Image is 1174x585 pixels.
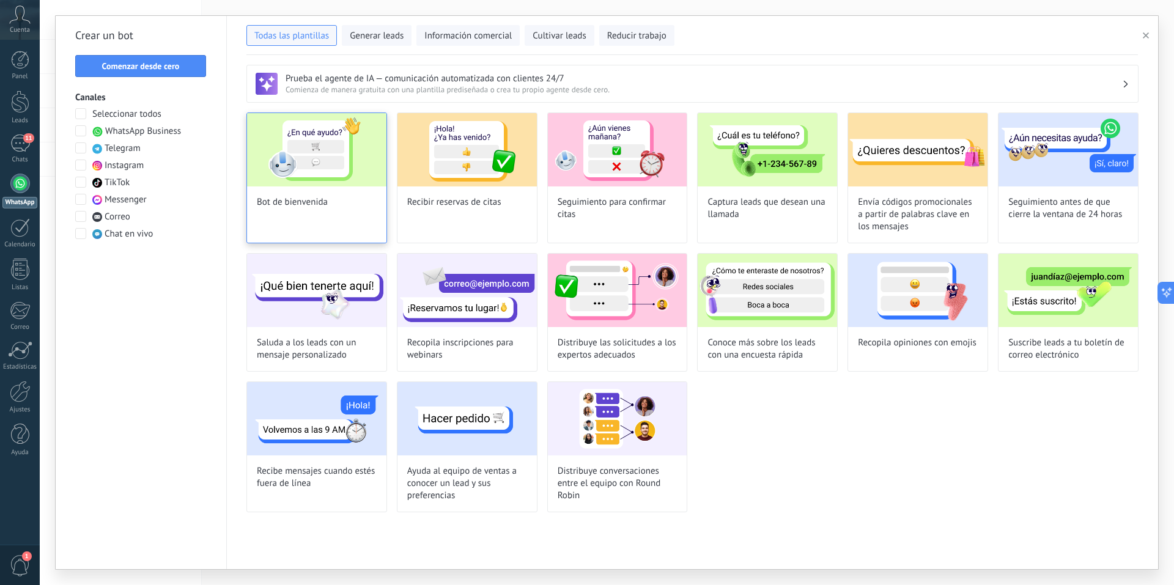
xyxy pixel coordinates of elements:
[247,113,386,186] img: Bot de bienvenida
[257,465,377,490] span: Recibe mensajes cuando estés fuera de línea
[558,337,677,361] span: Distribuye las solicitudes a los expertos adecuados
[342,25,412,46] button: Generar leads
[105,211,130,223] span: Correo
[999,254,1138,327] img: Suscribe leads a tu boletín de correo electrónico
[105,194,147,206] span: Messenger
[558,465,677,502] span: Distribuye conversaciones entre el equipo con Round Robin
[407,337,527,361] span: Recopila inscripciones para webinars
[525,25,594,46] button: Cultivar leads
[105,142,141,155] span: Telegram
[10,26,30,34] span: Cuenta
[2,449,38,457] div: Ayuda
[2,73,38,81] div: Panel
[707,337,827,361] span: Conoce más sobre los leads con una encuesta rápida
[858,337,976,349] span: Recopila opiniones con emojis
[397,113,537,186] img: Recibir reservas de citas
[848,254,988,327] img: Recopila opiniones con emojis
[698,254,837,327] img: Conoce más sobre los leads con una encuesta rápida
[105,160,144,172] span: Instagram
[848,113,988,186] img: Envía códigos promocionales a partir de palabras clave en los mensajes
[2,363,38,371] div: Estadísticas
[548,382,687,455] img: Distribuye conversaciones entre el equipo con Round Robin
[350,30,404,42] span: Generar leads
[246,25,337,46] button: Todas las plantillas
[548,113,687,186] img: Seguimiento para confirmar citas
[599,25,674,46] button: Reducir trabajo
[548,254,687,327] img: Distribuye las solicitudes a los expertos adecuados
[2,197,37,208] div: WhatsApp
[698,113,837,186] img: Captura leads que desean una llamada
[102,62,180,70] span: Comenzar desde cero
[105,125,181,138] span: WhatsApp Business
[247,382,386,455] img: Recibe mensajes cuando estés fuera de línea
[286,84,1122,95] span: Comienza de manera gratuita con una plantilla prediseñada o crea tu propio agente desde cero.
[416,25,520,46] button: Información comercial
[407,465,527,502] span: Ayuda al equipo de ventas a conocer un lead y sus preferencias
[23,133,34,143] span: 11
[397,254,537,327] img: Recopila inscripciones para webinars
[75,26,207,45] h2: Crear un bot
[257,196,328,208] span: Bot de bienvenida
[2,323,38,331] div: Correo
[2,406,38,414] div: Ajustes
[707,196,827,221] span: Captura leads que desean una llamada
[1008,337,1128,361] span: Suscribe leads a tu boletín de correo electrónico
[105,228,153,240] span: Chat en vivo
[858,196,978,233] span: Envía códigos promocionales a partir de palabras clave en los mensajes
[407,196,501,208] span: Recibir reservas de citas
[254,30,329,42] span: Todas las plantillas
[257,337,377,361] span: Saluda a los leads con un mensaje personalizado
[2,241,38,249] div: Calendario
[75,55,206,77] button: Comenzar desde cero
[999,113,1138,186] img: Seguimiento antes de que cierre la ventana de 24 horas
[92,108,161,120] span: Seleccionar todos
[397,382,537,455] img: Ayuda al equipo de ventas a conocer un lead y sus preferencias
[247,254,386,327] img: Saluda a los leads con un mensaje personalizado
[424,30,512,42] span: Información comercial
[22,551,32,561] span: 1
[607,30,666,42] span: Reducir trabajo
[1008,196,1128,221] span: Seguimiento antes de que cierre la ventana de 24 horas
[105,177,130,189] span: TikTok
[2,117,38,125] div: Leads
[558,196,677,221] span: Seguimiento para confirmar citas
[75,92,207,103] h3: Canales
[533,30,586,42] span: Cultivar leads
[2,156,38,164] div: Chats
[2,284,38,292] div: Listas
[286,73,1122,84] h3: Prueba el agente de IA — comunicación automatizada con clientes 24/7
